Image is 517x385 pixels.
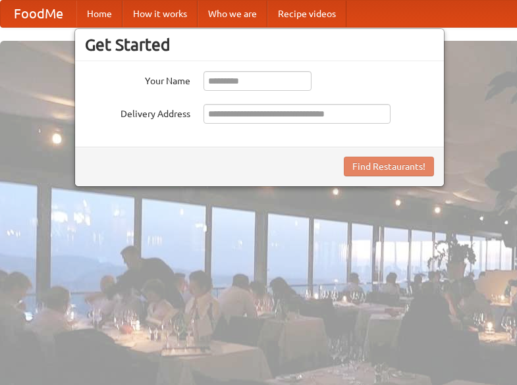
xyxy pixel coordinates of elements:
[1,1,76,27] a: FoodMe
[198,1,267,27] a: Who we are
[122,1,198,27] a: How it works
[85,71,190,88] label: Your Name
[267,1,346,27] a: Recipe videos
[85,104,190,120] label: Delivery Address
[344,157,434,176] button: Find Restaurants!
[85,35,434,55] h3: Get Started
[76,1,122,27] a: Home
